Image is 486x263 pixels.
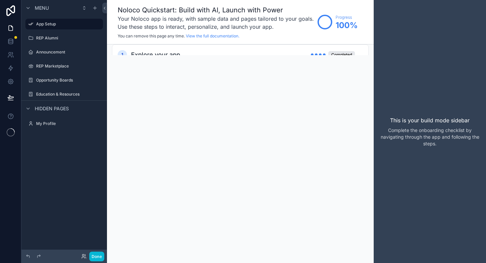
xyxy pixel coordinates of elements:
[118,15,314,31] h3: Your Noloco app is ready, with sample data and pages tailored to your goals. Use these steps to i...
[36,78,102,83] label: Opportunity Boards
[35,5,49,11] span: Menu
[118,5,314,15] h1: Noloco Quickstart: Build with AI, Launch with Power
[89,252,104,261] button: Done
[36,92,102,97] label: Education & Resources
[336,15,358,20] span: Progress
[36,63,102,69] label: REP Marketplace
[36,35,102,41] label: REP Alumni
[36,49,102,55] label: Announcement
[390,116,470,124] p: This is your build mode sidebar
[336,20,358,31] span: 100 %
[36,121,102,126] label: My Profile
[25,61,103,72] a: REP Marketplace
[25,75,103,86] a: Opportunity Boards
[118,33,185,38] span: You can remove this page any time.
[36,21,99,27] label: App Setup
[25,19,103,29] a: App Setup
[186,33,239,38] a: View the full documentation.
[379,127,481,147] p: Complete the onboarding checklist by navigating through the app and following the steps.
[25,118,103,129] a: My Profile
[25,89,103,100] a: Education & Resources
[25,47,103,57] a: Announcement
[35,105,69,112] span: Hidden pages
[25,33,103,43] a: REP Alumni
